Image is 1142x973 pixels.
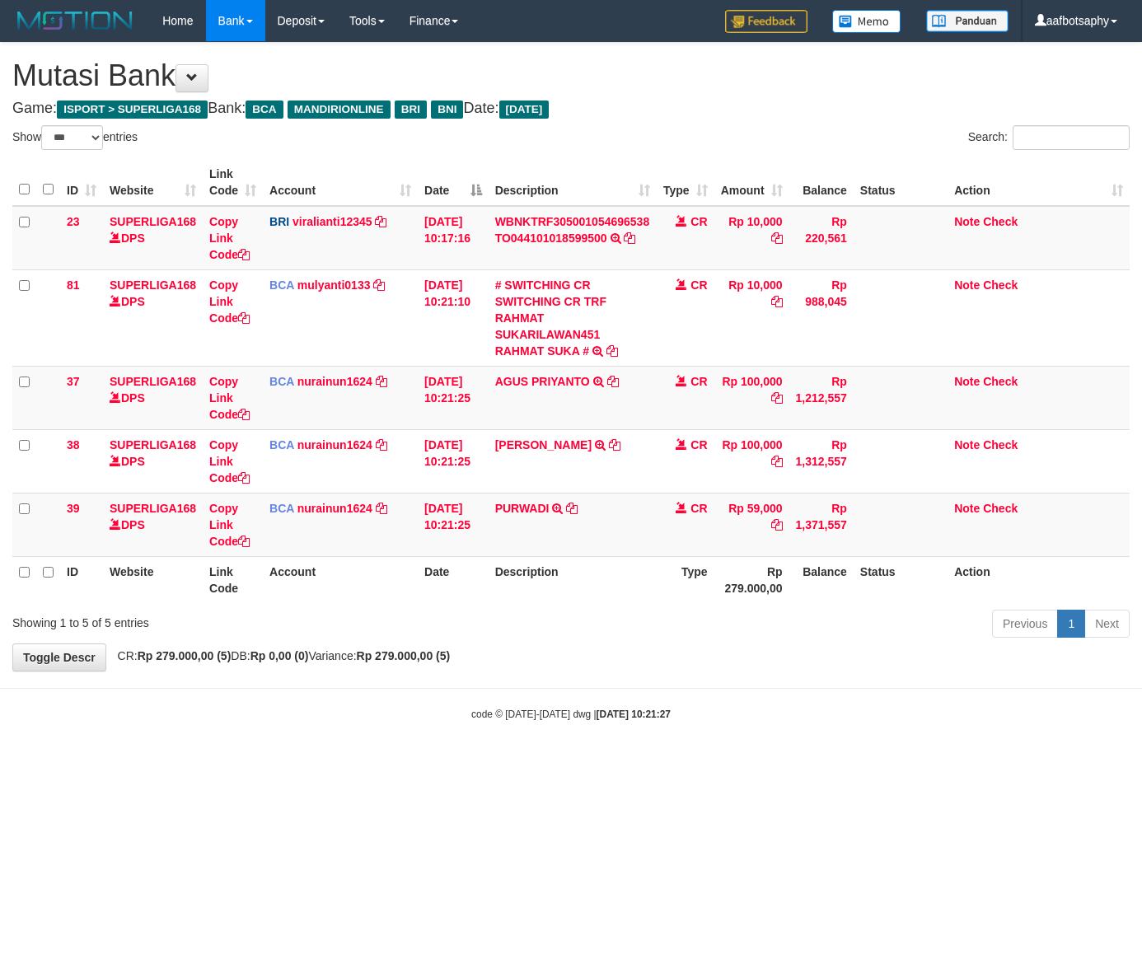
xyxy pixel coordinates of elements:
[209,438,250,484] a: Copy Link Code
[263,159,418,206] th: Account: activate to sort column ascending
[1057,610,1085,638] a: 1
[690,215,707,228] span: CR
[495,438,592,451] a: [PERSON_NAME]
[12,643,106,671] a: Toggle Descr
[607,375,619,388] a: Copy AGUS PRIYANTO to clipboard
[376,375,387,388] a: Copy nurainun1624 to clipboard
[714,429,789,493] td: Rp 100,000
[57,101,208,119] span: ISPORT > SUPERLIGA168
[968,125,1130,150] label: Search:
[110,375,196,388] a: SUPERLIGA168
[1084,610,1130,638] a: Next
[67,215,80,228] span: 23
[418,269,489,366] td: [DATE] 10:21:10
[771,518,783,531] a: Copy Rp 59,000 to clipboard
[418,556,489,603] th: Date
[690,438,707,451] span: CR
[209,215,250,261] a: Copy Link Code
[609,438,620,451] a: Copy GURUH HERMAWAN to clipboard
[110,649,451,662] span: CR: DB: Variance:
[60,556,103,603] th: ID
[690,278,707,292] span: CR
[983,278,1018,292] a: Check
[12,59,1130,92] h1: Mutasi Bank
[41,125,103,150] select: Showentries
[209,502,250,548] a: Copy Link Code
[714,269,789,366] td: Rp 10,000
[789,206,854,270] td: Rp 220,561
[789,269,854,366] td: Rp 988,045
[297,438,372,451] a: nurainun1624
[771,295,783,308] a: Copy Rp 10,000 to clipboard
[489,159,657,206] th: Description: activate to sort column ascending
[495,215,650,245] a: WBNKTRF305001054696538 TO044101018599500
[983,502,1018,515] a: Check
[948,159,1130,206] th: Action: activate to sort column ascending
[789,556,854,603] th: Balance
[499,101,550,119] span: [DATE]
[771,232,783,245] a: Copy Rp 10,000 to clipboard
[771,391,783,405] a: Copy Rp 100,000 to clipboard
[269,438,294,451] span: BCA
[110,215,196,228] a: SUPERLIGA168
[495,375,590,388] a: AGUS PRIYANTO
[263,556,418,603] th: Account
[103,269,203,366] td: DPS
[714,366,789,429] td: Rp 100,000
[103,429,203,493] td: DPS
[103,159,203,206] th: Website: activate to sort column ascending
[138,649,232,662] strong: Rp 279.000,00 (5)
[297,278,371,292] a: mulyanti0133
[110,278,196,292] a: SUPERLIGA168
[288,101,391,119] span: MANDIRIONLINE
[60,159,103,206] th: ID: activate to sort column ascending
[103,366,203,429] td: DPS
[110,438,196,451] a: SUPERLIGA168
[954,375,980,388] a: Note
[771,455,783,468] a: Copy Rp 100,000 to clipboard
[357,649,451,662] strong: Rp 279.000,00 (5)
[269,502,294,515] span: BCA
[103,493,203,556] td: DPS
[12,101,1130,117] h4: Game: Bank: Date:
[854,556,948,603] th: Status
[992,610,1058,638] a: Previous
[495,278,606,358] a: # SWITCHING CR SWITCHING CR TRF RAHMAT SUKARILAWAN451 RAHMAT SUKA #
[954,438,980,451] a: Note
[954,502,980,515] a: Note
[714,159,789,206] th: Amount: activate to sort column ascending
[714,493,789,556] td: Rp 59,000
[395,101,427,119] span: BRI
[657,556,714,603] th: Type
[954,215,980,228] a: Note
[203,556,263,603] th: Link Code
[375,215,386,228] a: Copy viralianti12345 to clipboard
[690,375,707,388] span: CR
[12,8,138,33] img: MOTION_logo.png
[297,502,372,515] a: nurainun1624
[418,429,489,493] td: [DATE] 10:21:25
[103,206,203,270] td: DPS
[418,493,489,556] td: [DATE] 10:21:25
[376,502,387,515] a: Copy nurainun1624 to clipboard
[67,375,80,388] span: 37
[418,366,489,429] td: [DATE] 10:21:25
[714,556,789,603] th: Rp 279.000,00
[954,278,980,292] a: Note
[67,502,80,515] span: 39
[67,278,80,292] span: 81
[489,556,657,603] th: Description
[110,502,196,515] a: SUPERLIGA168
[67,438,80,451] span: 38
[948,556,1130,603] th: Action
[725,10,807,33] img: Feedback.jpg
[418,159,489,206] th: Date: activate to sort column descending
[854,159,948,206] th: Status
[926,10,1009,32] img: panduan.png
[657,159,714,206] th: Type: activate to sort column ascending
[203,159,263,206] th: Link Code: activate to sort column ascending
[606,344,618,358] a: Copy # SWITCHING CR SWITCHING CR TRF RAHMAT SUKARILAWAN451 RAHMAT SUKA # to clipboard
[209,375,250,421] a: Copy Link Code
[690,502,707,515] span: CR
[269,375,294,388] span: BCA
